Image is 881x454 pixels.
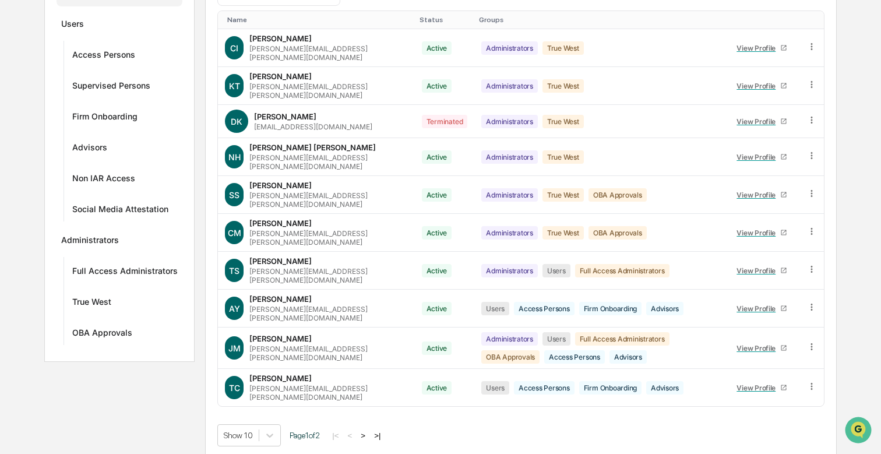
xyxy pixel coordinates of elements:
[736,383,780,392] div: View Profile
[542,79,584,93] div: True West
[732,379,792,397] a: View Profile
[422,188,452,202] div: Active
[732,300,792,318] a: View Profile
[422,302,452,315] div: Active
[7,142,80,163] a: 🖐️Preclearance
[344,431,356,441] button: <
[736,191,780,199] div: View Profile
[542,115,584,128] div: True West
[588,226,647,240] div: OBA Approvals
[249,374,312,383] div: [PERSON_NAME]
[736,117,780,126] div: View Profile
[249,181,312,190] div: [PERSON_NAME]
[229,304,240,314] span: AY
[732,112,792,131] a: View Profile
[481,381,509,395] div: Users
[249,72,312,81] div: [PERSON_NAME]
[736,44,780,52] div: View Profile
[12,24,212,43] p: How can we help?
[609,350,647,364] div: Advisors
[732,39,792,57] a: View Profile
[12,170,21,180] div: 🔎
[61,235,119,249] div: Administrators
[23,169,73,181] span: Data Lookup
[23,147,75,159] span: Preclearance
[72,297,111,311] div: True West
[40,89,191,101] div: Start new chat
[72,173,135,187] div: Non IAR Access
[844,416,875,447] iframe: Open customer support
[736,228,780,237] div: View Profile
[579,381,642,395] div: Firm Onboarding
[228,343,241,353] span: JM
[542,226,584,240] div: True West
[481,226,538,240] div: Administrators
[82,197,141,206] a: Powered byPylon
[732,77,792,95] a: View Profile
[514,302,575,315] div: Access Persons
[542,264,570,277] div: Users
[542,41,584,55] div: True West
[249,305,407,322] div: [PERSON_NAME][EMAIL_ADDRESS][PERSON_NAME][DOMAIN_NAME]
[230,43,238,53] span: CI
[249,82,407,100] div: [PERSON_NAME][EMAIL_ADDRESS][PERSON_NAME][DOMAIN_NAME]
[12,89,33,110] img: 1746055101610-c473b297-6a78-478c-a979-82029cc54cd1
[249,44,407,62] div: [PERSON_NAME][EMAIL_ADDRESS][PERSON_NAME][DOMAIN_NAME]
[732,186,792,204] a: View Profile
[61,19,84,33] div: Users
[357,431,369,441] button: >
[229,190,239,200] span: SS
[732,262,792,280] a: View Profile
[228,152,241,162] span: NH
[481,41,538,55] div: Administrators
[736,304,780,313] div: View Profile
[7,164,78,185] a: 🔎Data Lookup
[249,153,407,171] div: [PERSON_NAME][EMAIL_ADDRESS][PERSON_NAME][DOMAIN_NAME]
[72,328,132,342] div: OBA Approvals
[249,334,312,343] div: [PERSON_NAME]
[422,115,468,128] div: Terminated
[736,153,780,161] div: View Profile
[481,350,540,364] div: OBA Approvals
[72,204,168,218] div: Social Media Attestation
[736,82,780,90] div: View Profile
[249,229,407,247] div: [PERSON_NAME][EMAIL_ADDRESS][PERSON_NAME][DOMAIN_NAME]
[732,339,792,357] a: View Profile
[72,111,138,125] div: Firm Onboarding
[229,383,240,393] span: TC
[116,198,141,206] span: Pylon
[422,264,452,277] div: Active
[72,50,135,64] div: Access Persons
[371,431,384,441] button: >|
[730,16,795,24] div: Toggle SortBy
[809,16,820,24] div: Toggle SortBy
[479,16,720,24] div: Toggle SortBy
[249,143,376,152] div: [PERSON_NAME] [PERSON_NAME]
[422,41,452,55] div: Active
[72,266,178,280] div: Full Access Administrators
[575,264,669,277] div: Full Access Administrators
[544,350,605,364] div: Access Persons
[732,224,792,242] a: View Profile
[481,332,538,346] div: Administrators
[249,191,407,209] div: [PERSON_NAME][EMAIL_ADDRESS][PERSON_NAME][DOMAIN_NAME]
[481,150,538,164] div: Administrators
[481,302,509,315] div: Users
[72,142,107,156] div: Advisors
[231,117,242,126] span: DK
[198,93,212,107] button: Start new chat
[84,148,94,157] div: 🗄️
[422,226,452,240] div: Active
[542,332,570,346] div: Users
[646,302,683,315] div: Advisors
[732,148,792,166] a: View Profile
[579,302,642,315] div: Firm Onboarding
[588,188,647,202] div: OBA Approvals
[481,264,538,277] div: Administrators
[229,81,240,91] span: KT
[646,381,683,395] div: Advisors
[290,431,320,440] span: Page 1 of 2
[229,266,239,276] span: TS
